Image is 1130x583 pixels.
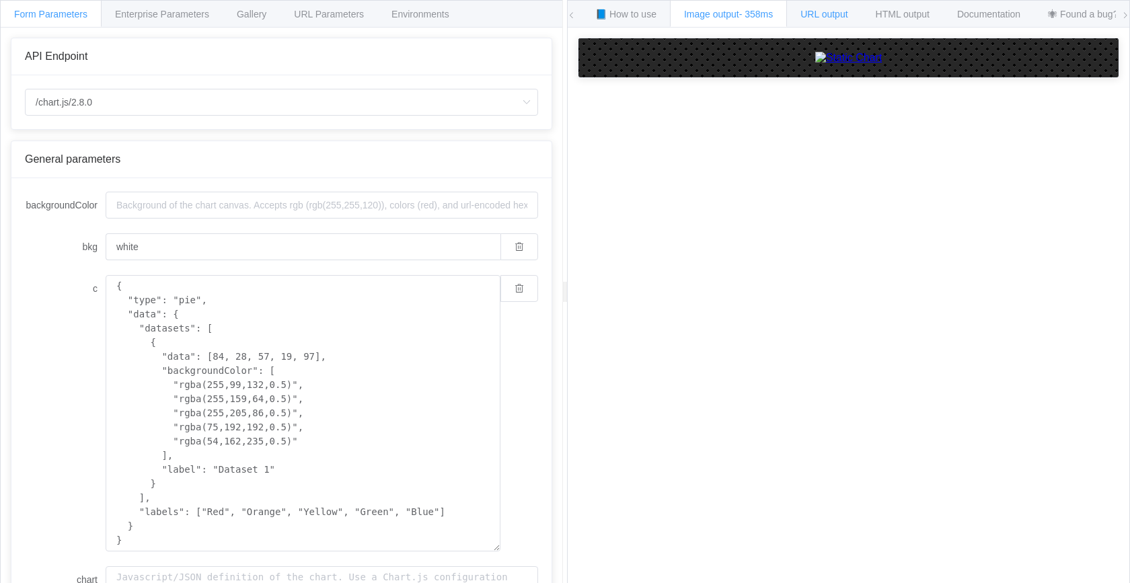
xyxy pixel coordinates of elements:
[294,9,364,20] span: URL Parameters
[25,50,87,62] span: API Endpoint
[25,192,106,219] label: backgroundColor
[815,52,882,64] img: Static Chart
[237,9,266,20] span: Gallery
[957,9,1020,20] span: Documentation
[25,89,538,116] input: Select
[115,9,209,20] span: Enterprise Parameters
[391,9,449,20] span: Environments
[25,275,106,302] label: c
[25,153,120,165] span: General parameters
[876,9,930,20] span: HTML output
[14,9,87,20] span: Form Parameters
[800,9,848,20] span: URL output
[592,52,1105,64] a: Static Chart
[25,233,106,260] label: bkg
[595,9,656,20] span: 📘 How to use
[684,9,773,20] span: Image output
[106,233,500,260] input: Background of the chart canvas. Accepts rgb (rgb(255,255,120)), colors (red), and url-encoded hex...
[739,9,774,20] span: - 358ms
[106,192,538,219] input: Background of the chart canvas. Accepts rgb (rgb(255,255,120)), colors (red), and url-encoded hex...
